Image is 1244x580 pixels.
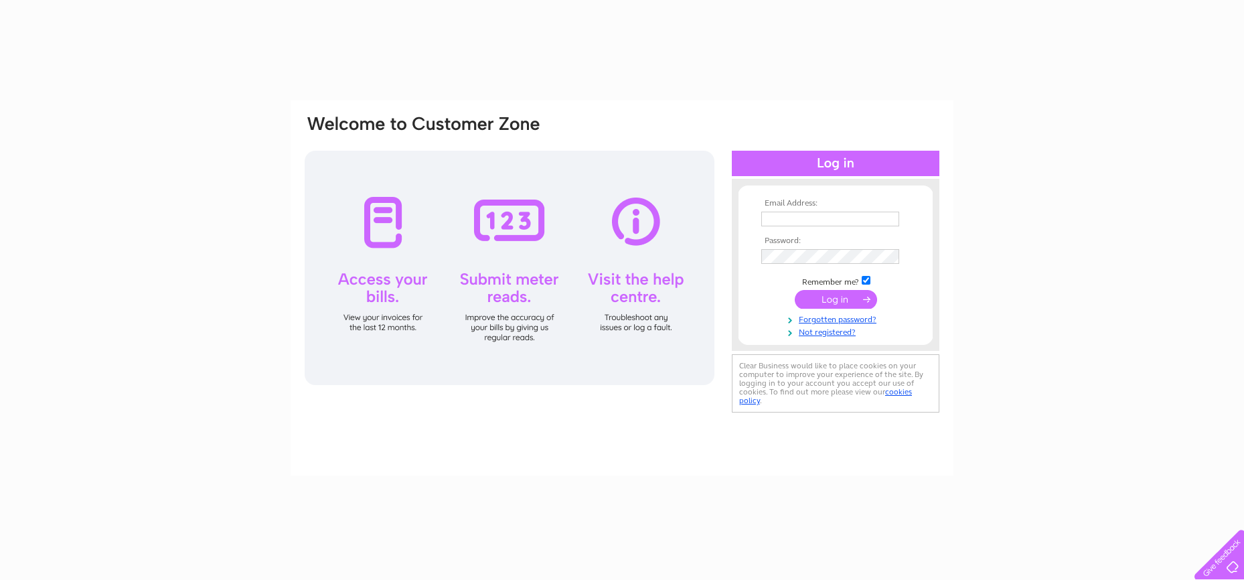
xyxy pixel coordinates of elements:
a: Not registered? [761,325,913,338]
a: cookies policy [739,387,912,405]
th: Password: [758,236,913,246]
th: Email Address: [758,199,913,208]
a: Forgotten password? [761,312,913,325]
input: Submit [795,290,877,309]
td: Remember me? [758,274,913,287]
div: Clear Business would like to place cookies on your computer to improve your experience of the sit... [732,354,939,413]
